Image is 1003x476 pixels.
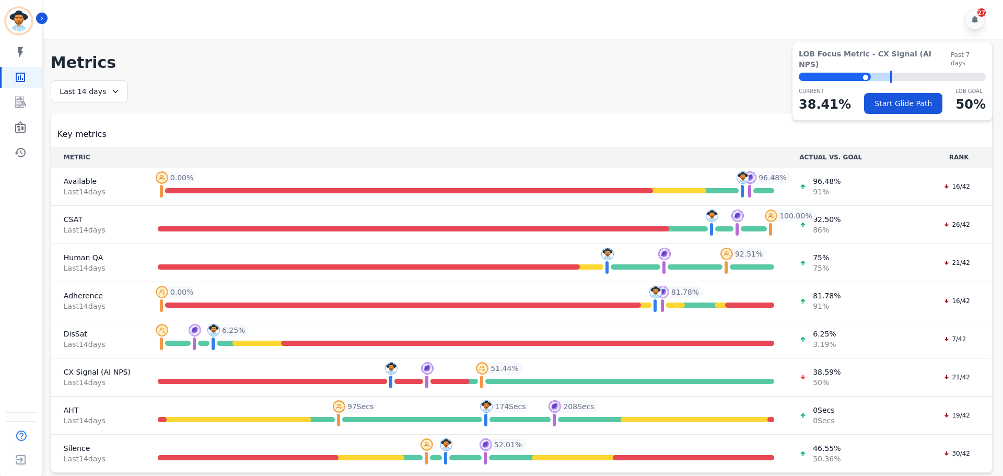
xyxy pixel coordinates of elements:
[495,401,526,412] span: 174 Secs
[735,249,763,259] span: 92.51 %
[813,225,841,235] span: 86 %
[926,147,992,168] th: RANK
[64,405,133,415] span: AHT
[440,438,452,451] img: profile-pic
[813,415,834,426] span: 0 Secs
[51,53,993,72] h1: Metrics
[64,339,133,350] span: Last 14 day s
[64,214,133,225] span: CSAT
[956,87,986,95] p: LOB Goal
[813,301,841,311] span: 91 %
[549,400,561,413] img: profile-pic
[64,329,133,339] span: DisSat
[657,286,669,298] img: profile-pic
[494,439,522,450] span: 52.01 %
[64,443,133,454] span: Silence
[64,415,133,426] span: Last 14 day s
[51,147,145,168] th: METRIC
[347,401,374,412] span: 97 Secs
[57,128,107,141] span: Key metrics
[951,51,986,67] span: Past 7 days
[938,181,975,192] div: 16/42
[799,87,851,95] p: CURRENT
[813,367,841,377] span: 38.59 %
[813,252,829,263] span: 75 %
[170,172,193,183] span: 0.00 %
[799,95,851,114] p: 38.41 %
[813,329,836,339] span: 6.25 %
[170,287,193,297] span: 0.00 %
[813,377,841,388] span: 50 %
[938,296,975,306] div: 16/42
[421,438,433,451] img: profile-pic
[765,210,777,222] img: profile-pic
[864,93,942,114] button: Start Glide Path
[813,187,841,197] span: 91 %
[938,448,975,459] div: 30/42
[64,367,133,377] span: CX Signal (AI NPS)
[720,248,733,260] img: profile-pic
[601,248,614,260] img: profile-pic
[64,225,133,235] span: Last 14 day s
[51,80,128,102] div: Last 14 days
[813,454,841,464] span: 50.36 %
[799,73,871,81] div: ⬤
[207,324,220,336] img: profile-pic
[649,286,662,298] img: profile-pic
[779,211,812,221] span: 100.00 %
[64,187,133,197] span: Last 14 day s
[156,286,168,298] img: profile-pic
[744,171,756,184] img: profile-pic
[189,324,201,336] img: profile-pic
[759,172,786,183] span: 96.48 %
[491,363,518,374] span: 51.44 %
[787,147,926,168] th: ACTUAL VS. GOAL
[563,401,594,412] span: 208 Secs
[671,287,699,297] span: 81.78 %
[813,263,829,273] span: 75 %
[156,171,168,184] img: profile-pic
[476,362,488,375] img: profile-pic
[938,410,975,421] div: 19/42
[658,248,671,260] img: profile-pic
[421,362,434,375] img: profile-pic
[64,454,133,464] span: Last 14 day s
[64,301,133,311] span: Last 14 day s
[333,400,345,413] img: profile-pic
[385,362,398,375] img: profile-pic
[64,252,133,263] span: Human QA
[813,339,836,350] span: 3.19 %
[480,400,493,413] img: profile-pic
[64,377,133,388] span: Last 14 day s
[977,8,986,17] div: 27
[813,291,841,301] span: 81.78 %
[938,258,975,268] div: 21/42
[731,210,744,222] img: profile-pic
[813,176,841,187] span: 96.48 %
[480,438,492,451] img: profile-pic
[156,324,168,336] img: profile-pic
[938,372,975,382] div: 21/42
[938,219,975,230] div: 26/42
[64,291,133,301] span: Adherence
[222,325,245,335] span: 6.25 %
[813,405,834,415] span: 0 Secs
[64,176,133,187] span: Available
[64,263,133,273] span: Last 14 day s
[938,334,971,344] div: 7/42
[956,95,986,114] p: 50 %
[737,171,749,184] img: profile-pic
[813,214,841,225] span: 92.50 %
[813,443,841,454] span: 46.55 %
[799,49,951,69] span: LOB Focus Metric - CX Signal (AI NPS)
[706,210,718,222] img: profile-pic
[6,8,31,33] img: Bordered avatar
